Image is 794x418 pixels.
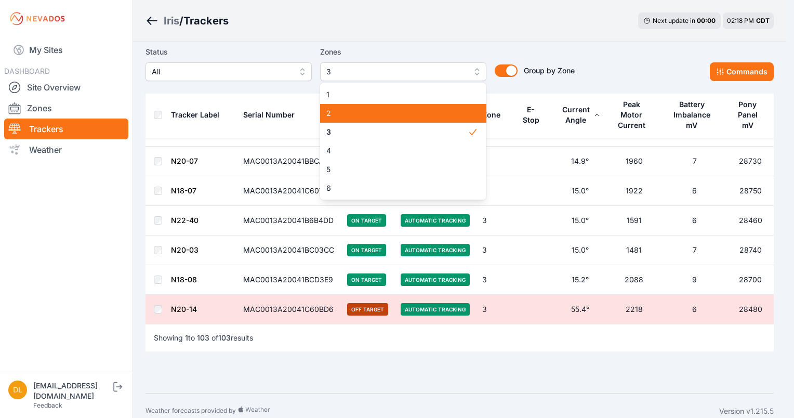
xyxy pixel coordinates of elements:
span: 1 [326,89,468,100]
span: 6 [326,183,468,193]
div: 3 [320,83,486,200]
span: 4 [326,146,468,156]
span: 2 [326,108,468,119]
span: 5 [326,164,468,175]
span: 3 [326,127,468,137]
button: 3 [320,62,486,81]
span: 3 [326,66,466,78]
